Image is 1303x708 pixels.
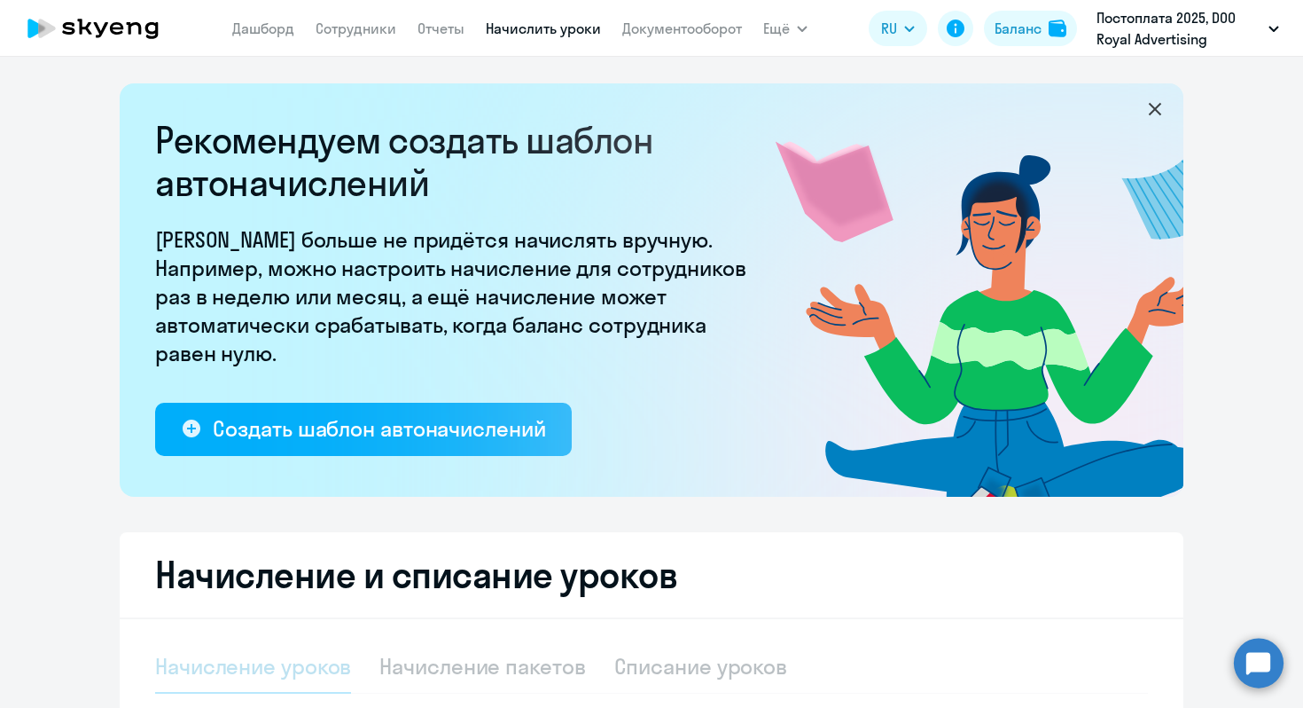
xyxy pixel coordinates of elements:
[1049,20,1066,37] img: balance
[622,20,742,37] a: Документооборот
[995,18,1042,39] div: Баланс
[232,20,294,37] a: Дашборд
[763,18,790,39] span: Ещё
[984,11,1077,46] button: Балансbalance
[155,403,572,456] button: Создать шаблон автоначислений
[155,119,758,204] h2: Рекомендуем создать шаблон автоначислений
[1096,7,1261,50] p: Постоплата 2025, DOO Royal Advertising
[155,554,1148,596] h2: Начисление и списание уроков
[213,414,545,443] div: Создать шаблон автоначислений
[1088,7,1288,50] button: Постоплата 2025, DOO Royal Advertising
[155,225,758,367] p: [PERSON_NAME] больше не придётся начислять вручную. Например, можно настроить начисление для сотр...
[486,20,601,37] a: Начислить уроки
[316,20,396,37] a: Сотрудники
[763,11,808,46] button: Ещё
[881,18,897,39] span: RU
[417,20,464,37] a: Отчеты
[869,11,927,46] button: RU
